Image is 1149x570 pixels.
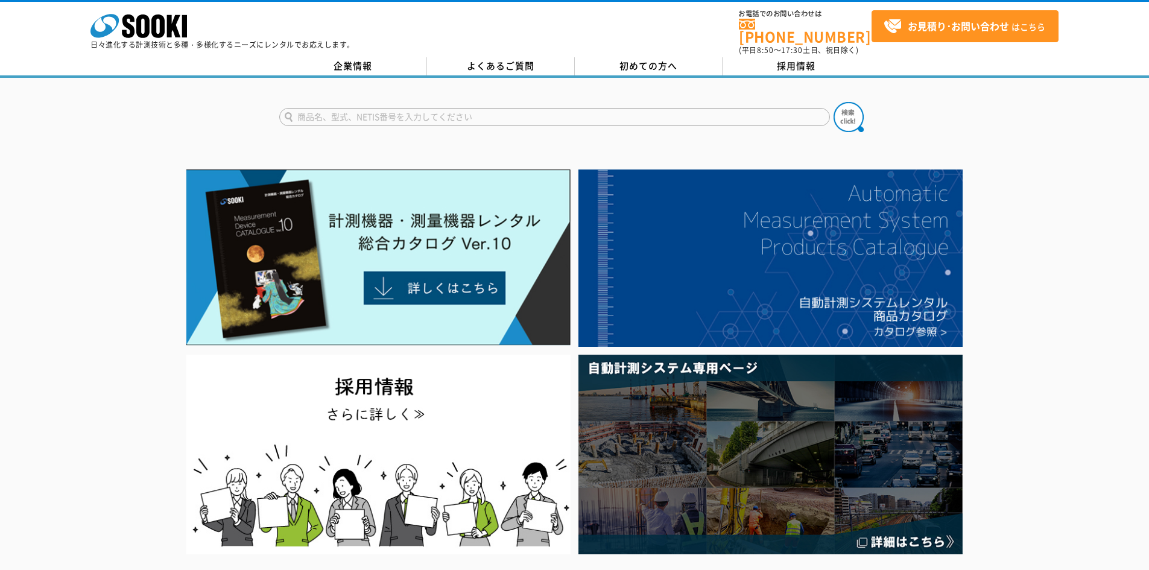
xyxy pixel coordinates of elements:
[908,19,1009,33] strong: お見積り･お問い合わせ
[739,10,872,17] span: お電話でのお問い合わせは
[575,57,723,75] a: 初めての方へ
[739,19,872,43] a: [PHONE_NUMBER]
[723,57,870,75] a: 採用情報
[834,102,864,132] img: btn_search.png
[739,45,858,55] span: (平日 ～ 土日、祝日除く)
[757,45,774,55] span: 8:50
[619,59,677,72] span: 初めての方へ
[279,57,427,75] a: 企業情報
[427,57,575,75] a: よくあるご質問
[578,355,963,554] img: 自動計測システム専用ページ
[872,10,1059,42] a: お見積り･お問い合わせはこちら
[186,355,571,554] img: SOOKI recruit
[781,45,803,55] span: 17:30
[578,169,963,347] img: 自動計測システムカタログ
[186,169,571,346] img: Catalog Ver10
[90,41,355,48] p: 日々進化する計測技術と多種・多様化するニーズにレンタルでお応えします。
[279,108,830,126] input: 商品名、型式、NETIS番号を入力してください
[884,17,1045,36] span: はこちら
